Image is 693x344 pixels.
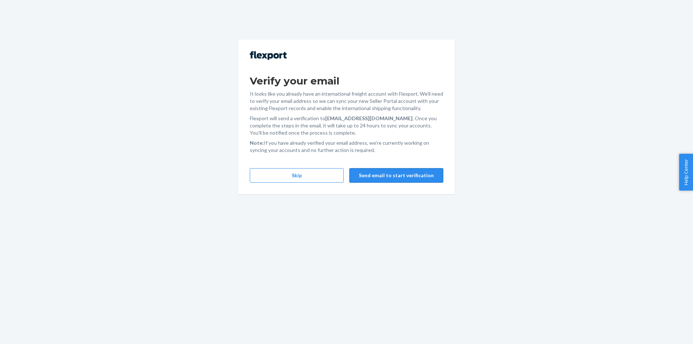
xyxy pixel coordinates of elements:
[250,51,287,60] img: Flexport logo
[250,115,443,136] p: Flexport will send a verification to . Once you complete the steps in the email, it will take up ...
[250,74,443,87] h1: Verify your email
[250,90,443,112] p: It looks like you already have an international freight account with Flexport. We'll need to veri...
[325,115,413,121] strong: [EMAIL_ADDRESS][DOMAIN_NAME]
[250,168,344,183] button: Skip
[250,140,264,146] strong: Note:
[349,168,443,183] button: Send email to start verification
[679,154,693,191] button: Help Center
[250,139,443,154] p: If you have already verified your email address, we're currently working on syncing your accounts...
